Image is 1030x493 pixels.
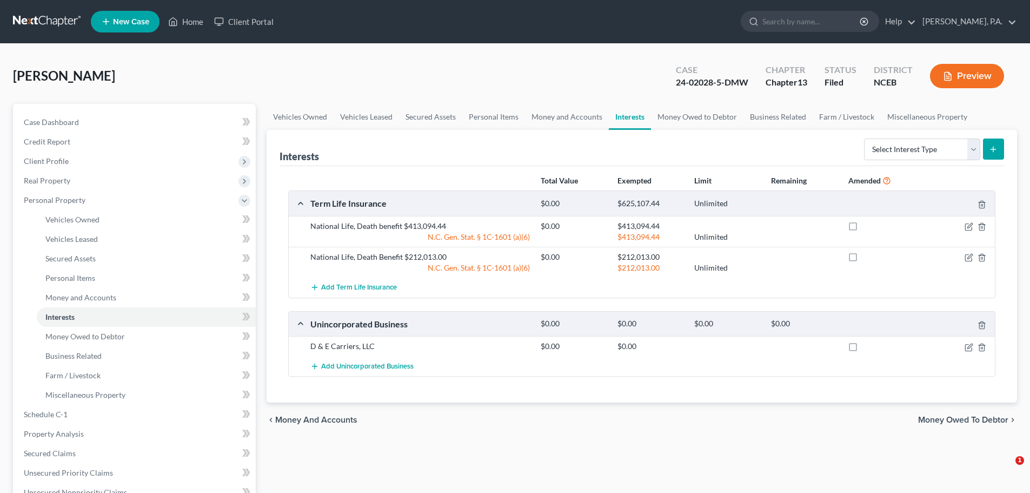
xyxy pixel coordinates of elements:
[874,76,913,89] div: NCEB
[24,176,70,185] span: Real Property
[612,341,689,352] div: $0.00
[825,64,856,76] div: Status
[535,199,612,209] div: $0.00
[24,156,69,166] span: Client Profile
[930,64,1004,88] button: Preview
[694,176,712,185] strong: Limit
[24,195,85,205] span: Personal Property
[813,104,881,130] a: Farm / Livestock
[612,232,689,242] div: $413,094.44
[24,449,76,458] span: Secured Claims
[918,416,1008,424] span: Money Owed to Debtor
[37,288,256,307] a: Money and Accounts
[305,252,535,262] div: National Life, Death Benefit $212,013.00
[1015,456,1024,465] span: 1
[612,319,689,329] div: $0.00
[15,424,256,444] a: Property Analysis
[880,12,916,31] a: Help
[689,319,766,329] div: $0.00
[334,104,399,130] a: Vehicles Leased
[305,232,535,242] div: N.C. Gen. Stat. § 1C-1601 (a)(6)
[280,150,319,163] div: Interests
[766,64,807,76] div: Chapter
[676,64,748,76] div: Case
[917,12,1016,31] a: [PERSON_NAME], P.A.
[798,77,807,87] span: 13
[15,113,256,132] a: Case Dashboard
[918,416,1017,424] button: Money Owed to Debtor chevron_right
[310,278,397,298] button: Add Term Life Insurance
[848,176,881,185] strong: Amended
[541,176,578,185] strong: Total Value
[762,11,861,31] input: Search by name...
[37,346,256,366] a: Business Related
[163,12,209,31] a: Home
[15,405,256,424] a: Schedule C-1
[24,468,113,477] span: Unsecured Priority Claims
[825,76,856,89] div: Filed
[15,132,256,152] a: Credit Report
[24,137,70,146] span: Credit Report
[305,198,535,209] div: Term Life Insurance
[275,416,357,424] span: Money and Accounts
[535,221,612,232] div: $0.00
[612,252,689,262] div: $212,013.00
[305,262,535,273] div: N.C. Gen. Stat. § 1C-1601 (a)(6)
[37,385,256,405] a: Miscellaneous Property
[993,456,1019,482] iframe: Intercom live chat
[766,76,807,89] div: Chapter
[399,104,462,130] a: Secured Assets
[881,104,974,130] a: Miscellaneous Property
[305,341,535,352] div: D & E Carriers, LLC
[15,463,256,483] a: Unsecured Priority Claims
[267,104,334,130] a: Vehicles Owned
[37,268,256,288] a: Personal Items
[305,221,535,232] div: National Life, Death benefit $413,094.44
[45,254,96,263] span: Secured Assets
[1008,416,1017,424] i: chevron_right
[321,362,414,371] span: Add Unincorporated Business
[37,327,256,346] a: Money Owed to Debtor
[612,262,689,273] div: $212,013.00
[874,64,913,76] div: District
[37,229,256,249] a: Vehicles Leased
[37,366,256,385] a: Farm / Livestock
[617,176,652,185] strong: Exempted
[45,351,102,360] span: Business Related
[209,12,279,31] a: Client Portal
[766,319,842,329] div: $0.00
[267,416,357,424] button: chevron_left Money and Accounts
[45,293,116,302] span: Money and Accounts
[24,410,68,419] span: Schedule C-1
[37,249,256,268] a: Secured Assets
[535,252,612,262] div: $0.00
[676,76,748,89] div: 24-02028-5-DMW
[267,416,275,424] i: chevron_left
[535,341,612,352] div: $0.00
[24,117,79,127] span: Case Dashboard
[321,284,397,292] span: Add Term Life Insurance
[45,273,95,282] span: Personal Items
[609,104,651,130] a: Interests
[612,221,689,232] div: $413,094.44
[15,444,256,463] a: Secured Claims
[24,429,84,438] span: Property Analysis
[45,312,75,321] span: Interests
[305,318,535,330] div: Unincorporated Business
[45,332,125,341] span: Money Owed to Debtor
[743,104,813,130] a: Business Related
[45,371,101,380] span: Farm / Livestock
[612,199,689,209] div: $625,107.44
[525,104,609,130] a: Money and Accounts
[45,234,98,244] span: Vehicles Leased
[651,104,743,130] a: Money Owed to Debtor
[689,262,766,273] div: Unlimited
[113,18,149,26] span: New Case
[689,232,766,242] div: Unlimited
[462,104,525,130] a: Personal Items
[771,176,807,185] strong: Remaining
[45,215,99,224] span: Vehicles Owned
[689,199,766,209] div: Unlimited
[13,68,115,83] span: [PERSON_NAME]
[535,319,612,329] div: $0.00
